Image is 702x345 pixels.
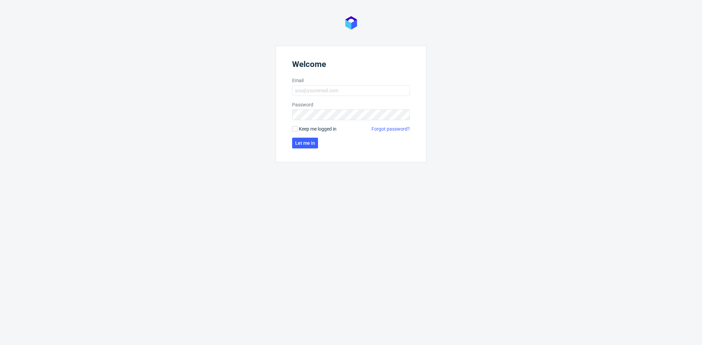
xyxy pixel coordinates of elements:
span: Let me in [295,141,315,145]
label: Email [292,77,410,84]
input: you@youremail.com [292,85,410,96]
span: Keep me logged in [299,126,337,132]
a: Forgot password? [372,126,410,132]
header: Welcome [292,60,410,72]
label: Password [292,101,410,108]
button: Let me in [292,138,318,148]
